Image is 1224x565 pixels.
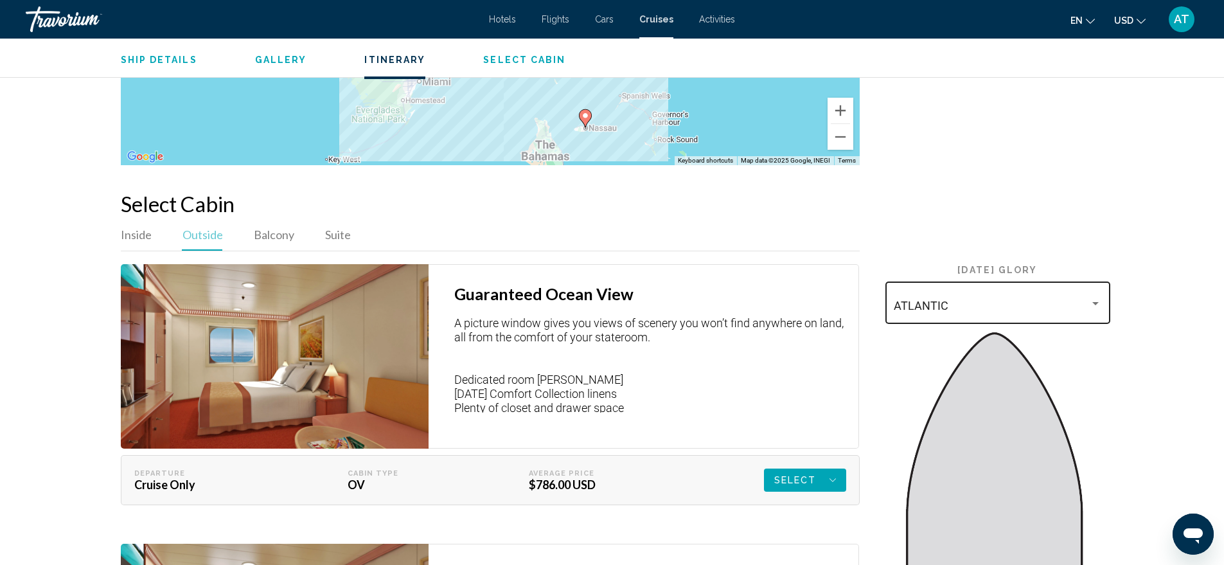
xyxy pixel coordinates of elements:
[529,478,665,492] div: $786.00 USD
[121,55,197,65] span: Ship Details
[483,54,565,66] button: Select Cabin
[678,156,733,165] button: Keyboard shortcuts
[699,14,735,24] a: Activities
[121,54,197,66] button: Ship Details
[121,191,1104,217] h2: Select Cabin
[121,228,152,242] span: Inside
[741,157,830,164] span: Map data ©2025 Google, INEGI
[1070,11,1095,30] button: Change language
[1070,15,1083,26] span: en
[26,6,476,32] a: Travorium
[489,14,516,24] a: Hotels
[1173,514,1214,555] iframe: Button to launch messaging window
[134,478,303,492] div: Cruise Only
[828,98,853,123] button: Zoom in
[838,157,856,164] a: Terms
[124,148,166,165] a: Open this area in Google Maps (opens a new window)
[1114,15,1133,26] span: USD
[1174,13,1189,26] span: AT
[124,148,166,165] img: Google
[364,55,425,65] span: Itinerary
[764,469,846,492] button: Select
[894,299,948,312] span: ATLANTIC
[454,316,846,413] p: A picture window gives you views of scenery you won’t find anywhere on land, all from the comfort...
[639,14,673,24] a: Cruises
[595,14,614,24] a: Cars
[182,228,223,242] span: Outside
[885,265,1110,275] div: [DATE] Glory
[348,478,484,492] div: OV
[483,55,565,65] span: Select Cabin
[529,469,665,478] div: Average Price
[134,469,303,478] div: Departure
[774,469,817,492] span: Select
[121,264,429,449] img: 1614884172.png
[348,469,484,478] div: Cabin Type
[254,228,294,242] span: Balcony
[1114,11,1146,30] button: Change currency
[255,55,307,65] span: Gallery
[542,14,569,24] a: Flights
[454,284,846,303] h3: Guaranteed Ocean View
[325,228,351,242] span: Suite
[1165,6,1198,33] button: User Menu
[828,124,853,150] button: Zoom out
[255,54,307,66] button: Gallery
[364,54,425,66] button: Itinerary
